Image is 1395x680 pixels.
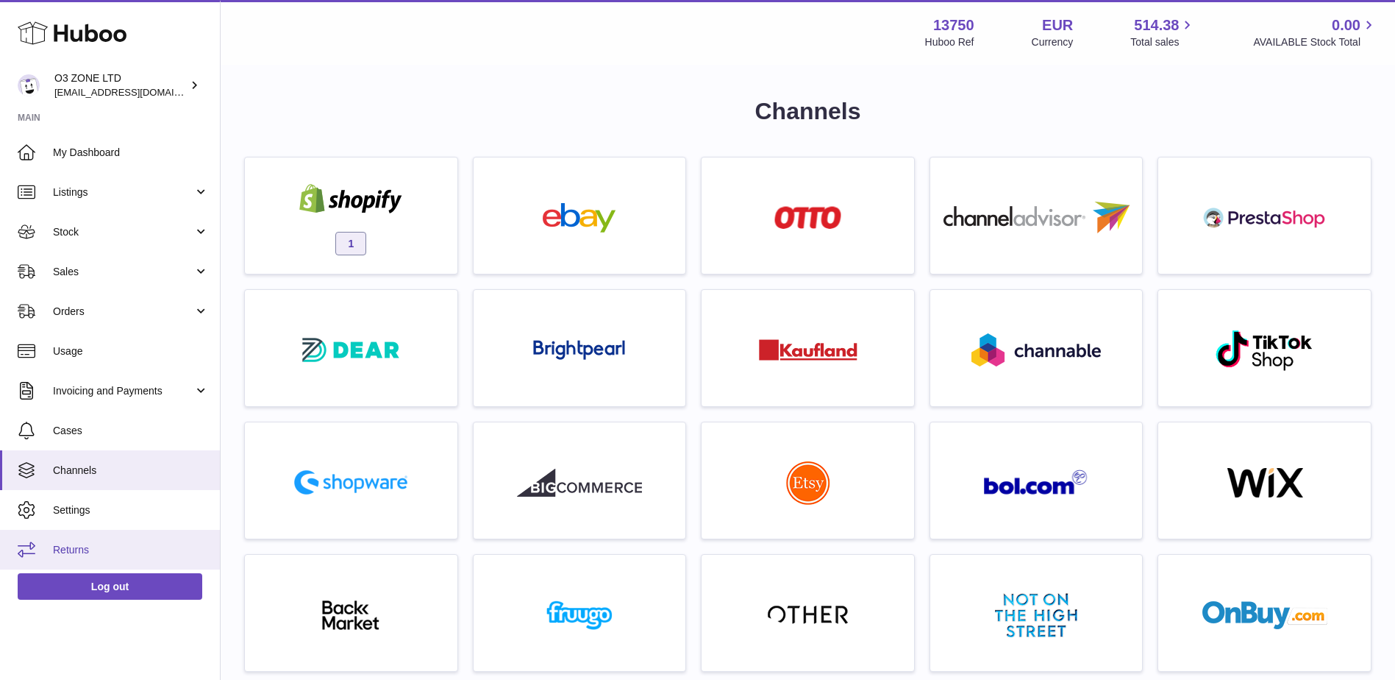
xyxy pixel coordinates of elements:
a: roseta-channel-advisor [938,165,1135,266]
img: roseta-tiktokshop [1215,329,1314,372]
span: Listings [53,185,193,199]
span: Usage [53,344,209,358]
img: onbuy [1202,601,1327,630]
span: Channels [53,464,209,478]
img: wix [1202,468,1327,497]
a: other [709,562,907,664]
span: Total sales [1130,35,1196,49]
div: O3 ZONE LTD [54,71,187,99]
span: Orders [53,305,193,319]
a: shopify 1 [252,165,450,266]
a: onbuy [1166,562,1363,664]
a: 0.00 AVAILABLE Stock Total [1253,15,1377,49]
a: backmarket [252,562,450,664]
a: notonthehighstreet [938,562,1135,664]
a: wix [1166,430,1363,531]
img: roseta-kaufland [759,339,857,361]
a: roseta-otto [709,165,907,266]
img: roseta-channable [971,333,1101,366]
a: roseta-channable [938,297,1135,399]
span: 514.38 [1134,15,1179,35]
img: other [768,604,849,626]
span: 1 [335,232,366,255]
a: roseta-brightpearl [481,297,679,399]
img: notonthehighstreet [995,593,1077,637]
span: AVAILABLE Stock Total [1253,35,1377,49]
span: Settings [53,503,209,517]
a: roseta-bigcommerce [481,430,679,531]
img: backmarket [288,601,413,630]
a: roseta-dear [252,297,450,399]
img: roseta-etsy [786,461,830,505]
img: ebay [517,203,642,233]
div: Huboo Ref [925,35,974,49]
strong: EUR [1042,15,1073,35]
span: My Dashboard [53,146,209,160]
div: Currency [1032,35,1074,49]
img: roseta-bol [984,470,1088,495]
img: roseta-prestashop [1202,203,1327,233]
span: Sales [53,265,193,279]
a: 514.38 Total sales [1130,15,1196,49]
a: roseta-bol [938,430,1135,531]
span: Stock [53,225,193,239]
span: Returns [53,543,209,557]
span: 0.00 [1332,15,1360,35]
span: Invoicing and Payments [53,384,193,398]
img: roseta-bigcommerce [517,468,642,497]
img: roseta-dear [298,333,404,366]
img: roseta-channel-advisor [943,202,1130,233]
a: roseta-etsy [709,430,907,531]
a: Log out [18,573,202,600]
img: roseta-otto [774,206,841,229]
span: [EMAIL_ADDRESS][DOMAIN_NAME] [54,86,216,98]
a: roseta-shopware [252,430,450,531]
a: fruugo [481,562,679,664]
img: shopify [288,184,413,213]
a: roseta-prestashop [1166,165,1363,266]
img: fruugo [517,601,642,630]
img: hello@o3zoneltd.co.uk [18,74,40,96]
a: roseta-tiktokshop [1166,297,1363,399]
strong: 13750 [933,15,974,35]
span: Cases [53,424,209,438]
img: roseta-brightpearl [533,340,625,361]
a: ebay [481,165,679,266]
img: roseta-shopware [288,464,413,500]
a: roseta-kaufland [709,297,907,399]
h1: Channels [244,96,1371,127]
